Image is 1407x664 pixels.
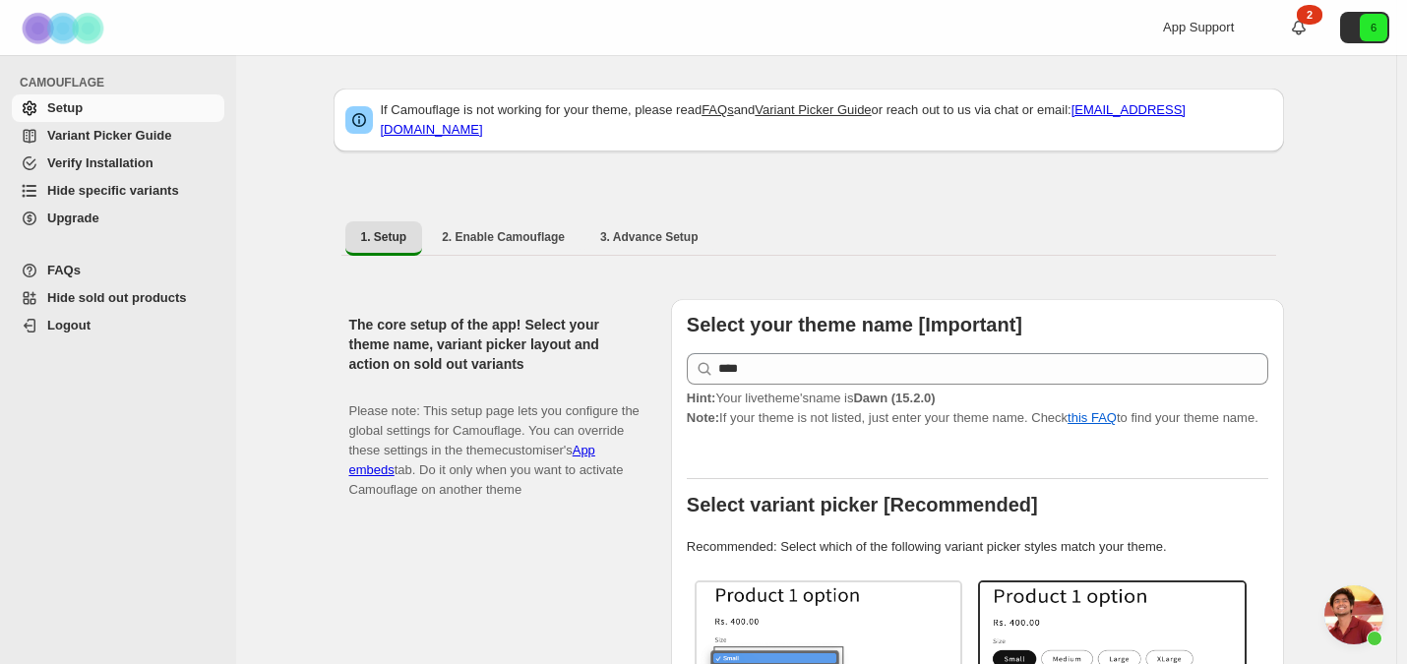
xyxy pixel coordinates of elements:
[47,211,99,225] span: Upgrade
[12,205,224,232] a: Upgrade
[1163,20,1234,34] span: App Support
[853,391,935,405] strong: Dawn (15.2.0)
[1360,14,1387,41] span: Avatar with initials 6
[47,183,179,198] span: Hide specific variants
[47,318,91,332] span: Logout
[12,312,224,339] a: Logout
[702,102,734,117] a: FAQs
[12,177,224,205] a: Hide specific variants
[361,229,407,245] span: 1. Setup
[349,315,640,374] h2: The core setup of the app! Select your theme name, variant picker layout and action on sold out v...
[12,122,224,150] a: Variant Picker Guide
[12,284,224,312] a: Hide sold out products
[687,314,1022,335] b: Select your theme name [Important]
[1371,22,1376,33] text: 6
[12,150,224,177] a: Verify Installation
[16,1,114,55] img: Camouflage
[12,257,224,284] a: FAQs
[20,75,226,91] span: CAMOUFLAGE
[1289,18,1309,37] a: 2
[1297,5,1322,25] div: 2
[687,389,1268,428] p: If your theme is not listed, just enter your theme name. Check to find your theme name.
[47,100,83,115] span: Setup
[349,382,640,500] p: Please note: This setup page lets you configure the global settings for Camouflage. You can overr...
[687,391,936,405] span: Your live theme's name is
[47,128,171,143] span: Variant Picker Guide
[687,537,1268,557] p: Recommended: Select which of the following variant picker styles match your theme.
[47,263,81,277] span: FAQs
[47,155,153,170] span: Verify Installation
[687,410,719,425] strong: Note:
[442,229,565,245] span: 2. Enable Camouflage
[12,94,224,122] a: Setup
[1068,410,1117,425] a: this FAQ
[687,494,1038,515] b: Select variant picker [Recommended]
[381,100,1272,140] p: If Camouflage is not working for your theme, please read and or reach out to us via chat or email:
[1340,12,1389,43] button: Avatar with initials 6
[47,290,187,305] span: Hide sold out products
[600,229,699,245] span: 3. Advance Setup
[1324,585,1383,644] div: Open chat
[755,102,871,117] a: Variant Picker Guide
[687,391,716,405] strong: Hint:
